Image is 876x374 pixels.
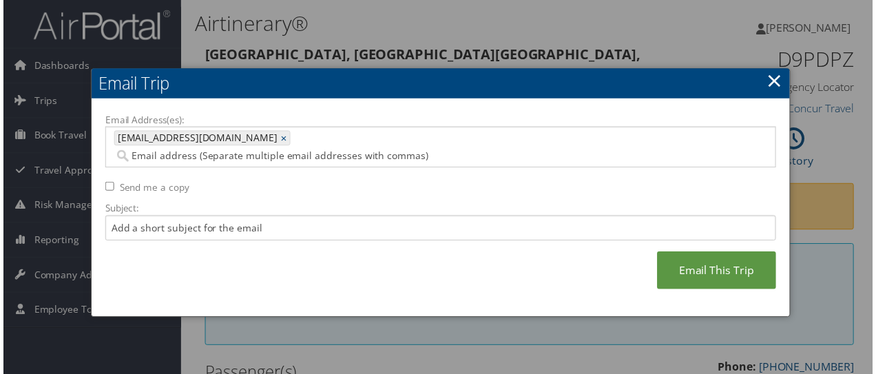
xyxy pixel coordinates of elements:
[89,69,793,99] h2: Email Trip
[769,67,785,94] a: ×
[112,132,276,146] span: [EMAIL_ADDRESS][DOMAIN_NAME]
[117,182,187,196] label: Send me a copy
[659,253,779,291] a: Email This Trip
[112,150,635,164] input: Email address (Separate multiple email addresses with commas)
[103,114,779,127] label: Email Address(es):
[103,217,779,242] input: Add a short subject for the email
[280,132,289,146] a: ×
[103,203,779,217] label: Subject:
